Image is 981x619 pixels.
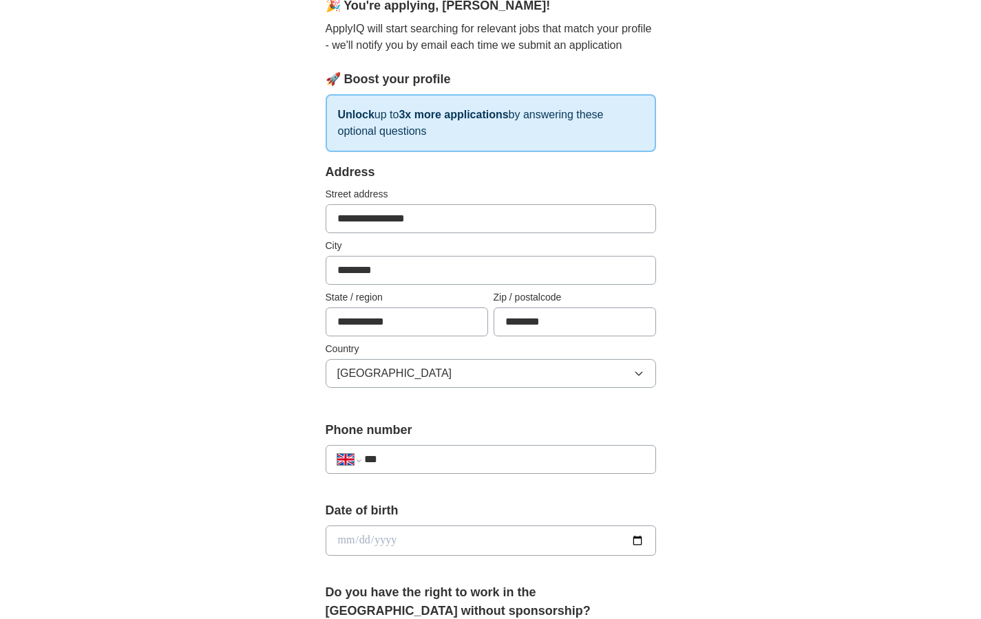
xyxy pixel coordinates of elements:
[326,421,656,439] label: Phone number
[326,21,656,54] p: ApplyIQ will start searching for relevant jobs that match your profile - we'll notify you by emai...
[326,70,656,89] div: 🚀 Boost your profile
[326,290,488,305] label: State / region
[337,365,452,382] span: [GEOGRAPHIC_DATA]
[338,109,375,120] strong: Unlock
[494,290,656,305] label: Zip / postalcode
[326,187,656,202] label: Street address
[326,359,656,388] button: [GEOGRAPHIC_DATA]
[326,239,656,253] label: City
[326,501,656,520] label: Date of birth
[326,163,656,182] div: Address
[326,342,656,356] label: Country
[399,109,508,120] strong: 3x more applications
[326,94,656,152] p: up to by answering these optional questions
